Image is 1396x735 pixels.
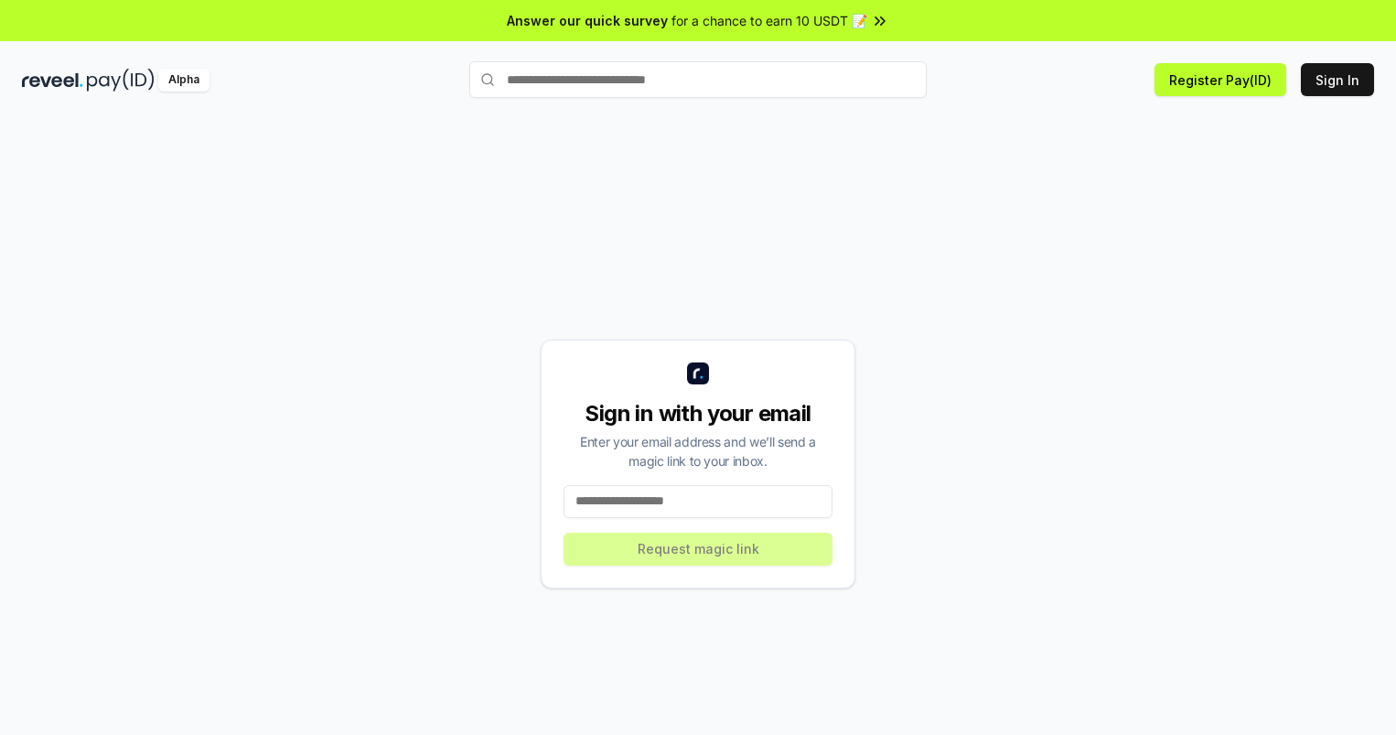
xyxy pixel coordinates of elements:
button: Sign In [1301,63,1374,96]
span: for a chance to earn 10 USDT 📝 [671,11,867,30]
div: Alpha [158,69,209,92]
img: pay_id [87,69,155,92]
img: logo_small [687,362,709,384]
div: Enter your email address and we’ll send a magic link to your inbox. [564,432,832,470]
span: Answer our quick survey [507,11,668,30]
div: Sign in with your email [564,399,832,428]
img: reveel_dark [22,69,83,92]
button: Register Pay(ID) [1154,63,1286,96]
